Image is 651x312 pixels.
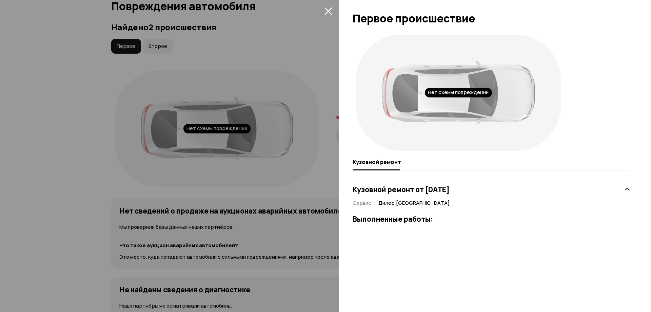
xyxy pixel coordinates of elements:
[425,88,492,97] div: Нет схемы повреждений
[323,5,334,16] button: закрыть
[353,159,401,165] span: Кузовной ремонт
[378,200,450,207] span: Дилер , [GEOGRAPHIC_DATA]
[353,185,450,194] h3: Кузовной ремонт от [DATE]
[353,199,373,206] span: Сервис :
[353,215,631,223] h3: Выполненные работы:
